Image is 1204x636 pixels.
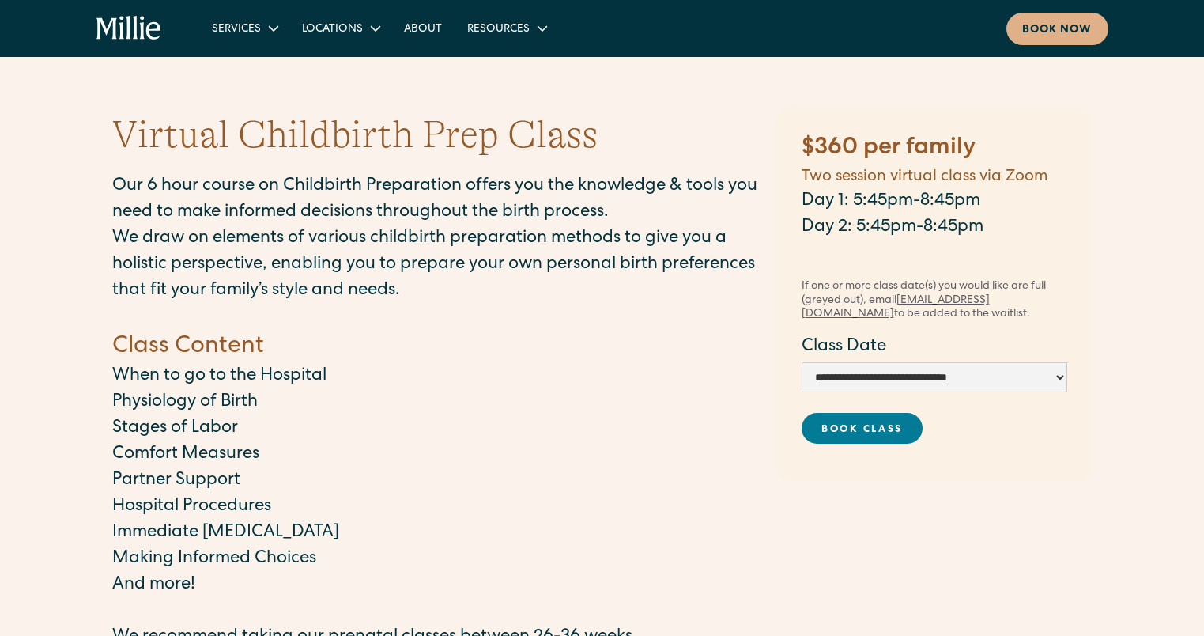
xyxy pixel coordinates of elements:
[112,226,761,305] p: We draw on elements of various childbirth preparation methods to give you a holistic perspective,...
[112,599,761,625] p: ‍
[112,547,761,573] p: Making Informed Choices
[112,494,761,521] p: Hospital Procedures
[455,15,558,41] div: Resources
[802,280,1067,322] div: If one or more class date(s) you would like are full (greyed out), email to be added to the waitl...
[802,189,1067,215] p: Day 1: 5:45pm-8:45pm
[802,335,1067,361] label: Class Date
[1022,22,1093,39] div: Book now
[802,165,1067,189] h5: Two session virtual class via Zoom
[802,137,976,161] strong: $360 per family
[289,15,391,41] div: Locations
[112,331,761,364] h4: Class Content
[112,468,761,494] p: Partner Support
[112,110,598,161] h1: Virtual Childbirth Prep Class
[391,15,455,41] a: About
[802,241,1067,267] p: ‍
[212,21,261,38] div: Services
[467,21,530,38] div: Resources
[112,442,761,468] p: Comfort Measures
[96,16,162,41] a: home
[802,413,923,444] a: Book Class
[112,174,761,226] p: Our 6 hour course on Childbirth Preparation offers you the knowledge & tools you need to make inf...
[302,21,363,38] div: Locations
[112,364,761,390] p: When to go to the Hospital
[112,573,761,599] p: And more!
[112,416,761,442] p: Stages of Labor
[1006,13,1108,45] a: Book now
[112,305,761,331] p: ‍
[199,15,289,41] div: Services
[112,390,761,416] p: Physiology of Birth
[802,215,1067,241] p: Day 2: 5:45pm-8:45pm
[112,521,761,547] p: Immediate [MEDICAL_DATA]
